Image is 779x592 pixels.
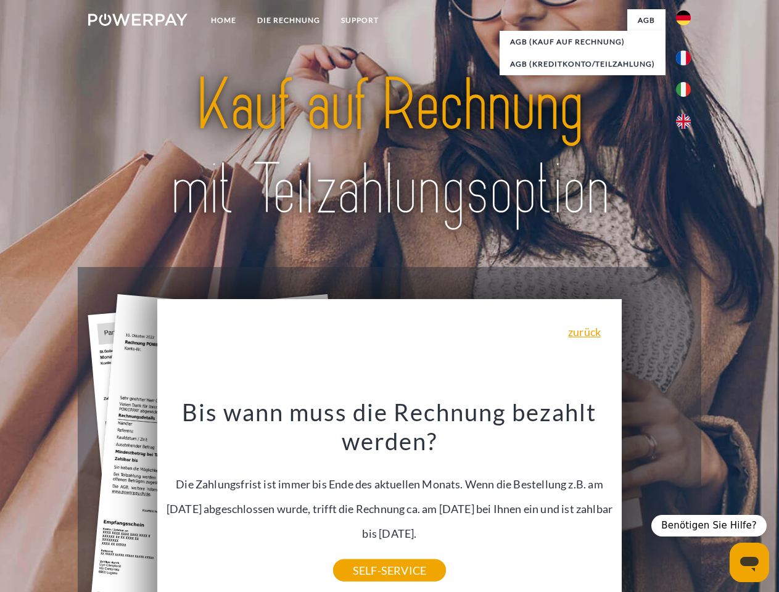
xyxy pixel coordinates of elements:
[165,397,615,456] h3: Bis wann muss die Rechnung bezahlt werden?
[500,31,666,53] a: AGB (Kauf auf Rechnung)
[200,9,247,31] a: Home
[568,326,601,337] a: zurück
[651,515,767,536] div: Benötigen Sie Hilfe?
[676,51,691,65] img: fr
[676,82,691,97] img: it
[88,14,188,26] img: logo-powerpay-white.svg
[500,53,666,75] a: AGB (Kreditkonto/Teilzahlung)
[333,559,446,582] a: SELF-SERVICE
[627,9,666,31] a: agb
[676,10,691,25] img: de
[676,114,691,129] img: en
[331,9,389,31] a: SUPPORT
[730,543,769,582] iframe: Schaltfläche zum Öffnen des Messaging-Fensters; Konversation läuft
[165,397,615,570] div: Die Zahlungsfrist ist immer bis Ende des aktuellen Monats. Wenn die Bestellung z.B. am [DATE] abg...
[247,9,331,31] a: DIE RECHNUNG
[118,59,661,236] img: title-powerpay_de.svg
